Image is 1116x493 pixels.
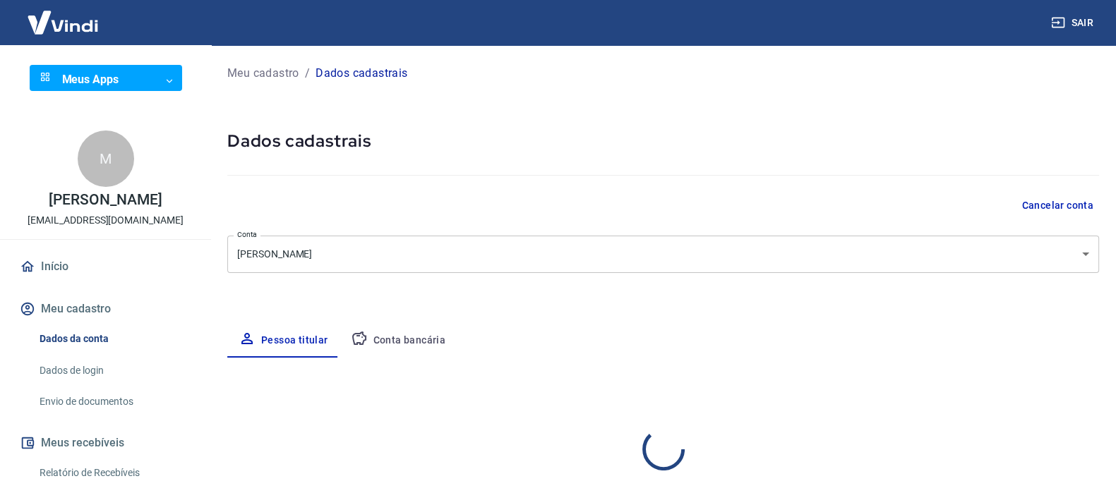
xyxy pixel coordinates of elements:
button: Cancelar conta [1016,193,1099,219]
div: [PERSON_NAME] [227,236,1099,273]
a: Envio de documentos [34,387,194,416]
a: Relatório de Recebíveis [34,458,194,487]
p: [EMAIL_ADDRESS][DOMAIN_NAME] [28,213,184,228]
p: / [305,65,310,82]
button: Meus recebíveis [17,427,194,458]
p: Dados cadastrais [316,65,407,82]
p: [PERSON_NAME] [49,193,162,207]
h5: Dados cadastrais [227,130,1099,152]
label: Conta [237,229,257,240]
button: Pessoa titular [227,324,340,358]
a: Início [17,251,194,282]
img: Vindi [17,1,109,44]
button: Sair [1048,10,1099,36]
a: Meu cadastro [227,65,299,82]
button: Conta bancária [340,324,457,358]
a: Dados de login [34,356,194,385]
a: Dados da conta [34,324,194,353]
div: M [78,130,134,187]
button: Meu cadastro [17,293,194,324]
